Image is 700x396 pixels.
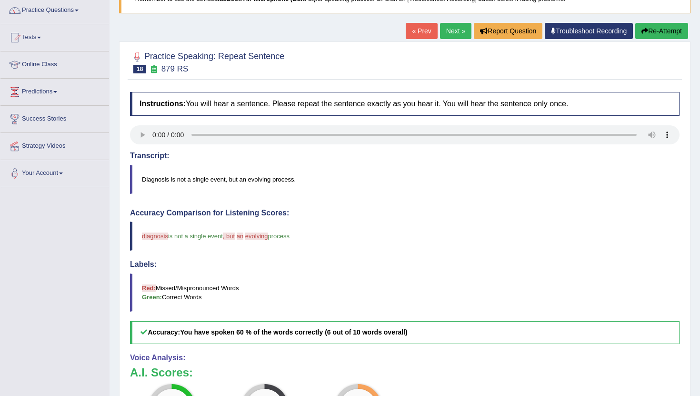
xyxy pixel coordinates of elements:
h4: Accuracy Comparison for Listening Scores: [130,209,680,217]
h4: Labels: [130,260,680,269]
h4: Transcript: [130,152,680,160]
span: , but [223,233,235,240]
a: Next » [440,23,471,39]
button: Re-Attempt [635,23,688,39]
span: process [268,233,290,240]
b: Instructions: [140,100,186,108]
a: Strategy Videos [0,133,109,157]
a: Tests [0,24,109,48]
a: Success Stories [0,106,109,130]
h5: Accuracy: [130,321,680,344]
a: Your Account [0,160,109,184]
b: Red: [142,284,156,292]
span: evolving [245,233,268,240]
small: Exam occurring question [149,65,159,74]
b: A.I. Scores: [130,366,193,379]
h4: You will hear a sentence. Please repeat the sentence exactly as you hear it. You will hear the se... [130,92,680,116]
a: Predictions [0,79,109,102]
span: diagnosis [142,233,168,240]
button: Report Question [474,23,542,39]
a: « Prev [406,23,437,39]
span: is not a single event [168,233,223,240]
blockquote: Missed/Mispronounced Words Correct Words [130,274,680,312]
span: 18 [133,65,146,73]
b: Green: [142,294,162,301]
span: an [237,233,243,240]
a: Online Class [0,51,109,75]
h4: Voice Analysis: [130,354,680,362]
b: You have spoken 60 % of the words correctly (6 out of 10 words overall) [180,328,407,336]
blockquote: Diagnosis is not a single event, but an evolving process. [130,165,680,194]
h2: Practice Speaking: Repeat Sentence [130,50,284,73]
small: 879 RS [161,64,189,73]
a: Troubleshoot Recording [545,23,633,39]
